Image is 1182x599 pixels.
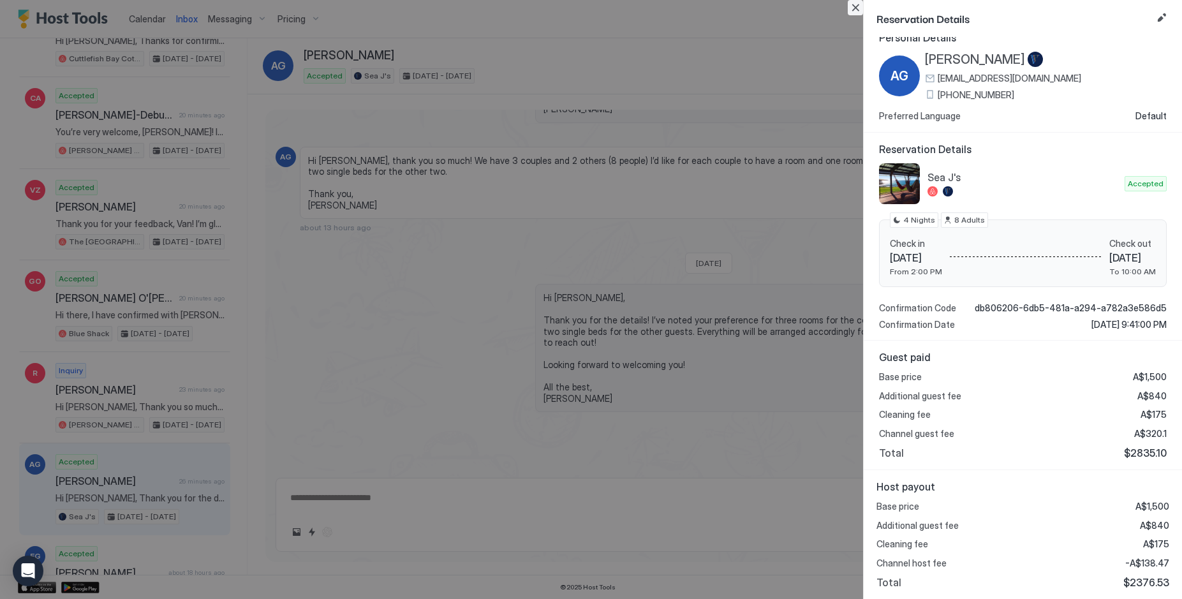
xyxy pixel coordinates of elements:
[1137,390,1167,402] span: A$840
[879,319,955,330] span: Confirmation Date
[879,302,956,314] span: Confirmation Code
[879,447,904,459] span: Total
[1128,178,1164,189] span: Accepted
[1143,538,1169,550] span: A$175
[1109,251,1156,264] span: [DATE]
[890,238,942,249] span: Check in
[876,10,1151,26] span: Reservation Details
[1109,267,1156,276] span: To 10:00 AM
[876,480,1169,493] span: Host payout
[1140,520,1169,531] span: A$840
[975,302,1167,314] span: db806206-6db5-481a-a294-a782a3e586d5
[13,556,43,586] div: Open Intercom Messenger
[938,73,1081,84] span: [EMAIL_ADDRESS][DOMAIN_NAME]
[1135,501,1169,512] span: A$1,500
[879,31,1167,44] span: Personal Details
[1091,319,1167,330] span: [DATE] 9:41:00 PM
[890,267,942,276] span: From 2:00 PM
[879,163,920,204] div: listing image
[879,351,1167,364] span: Guest paid
[1135,110,1167,122] span: Default
[876,520,959,531] span: Additional guest fee
[1134,428,1167,440] span: A$320.1
[903,214,935,226] span: 4 Nights
[954,214,985,226] span: 8 Adults
[879,110,961,122] span: Preferred Language
[1124,447,1167,459] span: $2835.10
[879,428,954,440] span: Channel guest fee
[879,143,1167,156] span: Reservation Details
[1133,371,1167,383] span: A$1,500
[927,171,1119,184] span: Sea J's
[1109,238,1156,249] span: Check out
[1123,576,1169,589] span: $2376.53
[876,538,928,550] span: Cleaning fee
[879,390,961,402] span: Additional guest fee
[890,66,908,85] span: AG
[1154,10,1169,26] button: Edit reservation
[876,501,919,512] span: Base price
[879,409,931,420] span: Cleaning fee
[879,371,922,383] span: Base price
[1125,558,1169,569] span: -A$138.47
[1141,409,1167,420] span: A$175
[876,558,947,569] span: Channel host fee
[925,52,1025,68] span: [PERSON_NAME]
[890,251,942,264] span: [DATE]
[876,576,901,589] span: Total
[938,89,1014,101] span: [PHONE_NUMBER]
